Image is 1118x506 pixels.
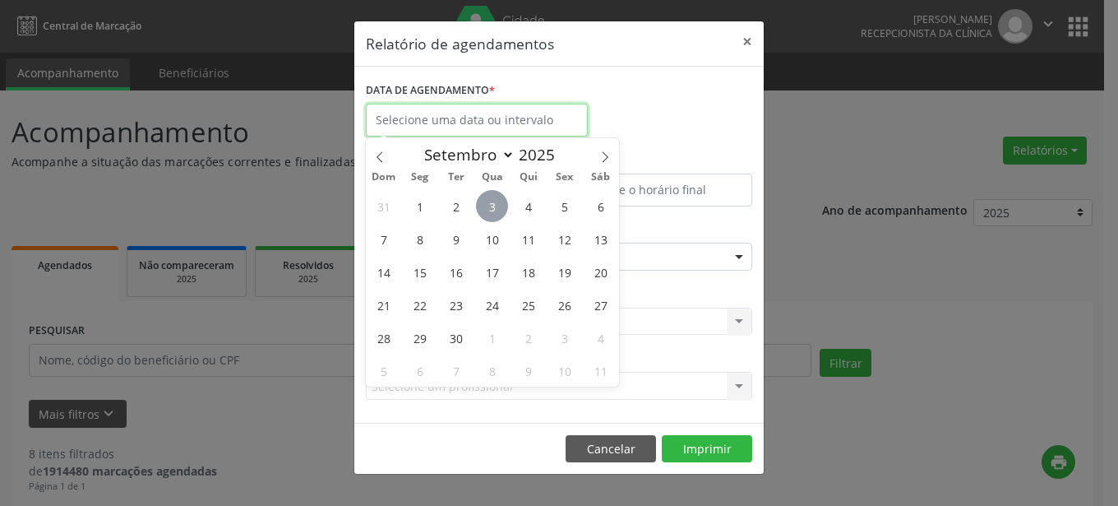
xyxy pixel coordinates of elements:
span: Setembro 28, 2025 [367,322,400,354]
h5: Relatório de agendamentos [366,33,554,54]
select: Month [416,143,515,166]
span: Outubro 5, 2025 [367,355,400,387]
input: Selecione o horário final [563,174,752,207]
span: Setembro 19, 2025 [548,256,580,288]
span: Setembro 30, 2025 [440,322,472,354]
span: Outubro 6, 2025 [404,355,436,387]
span: Setembro 22, 2025 [404,289,436,321]
label: DATA DE AGENDAMENTO [366,78,495,104]
span: Sex [547,172,583,183]
label: ATÉ [563,148,752,174]
span: Setembro 8, 2025 [404,223,436,255]
span: Outubro 8, 2025 [476,355,508,387]
span: Setembro 3, 2025 [476,190,508,222]
span: Outubro 1, 2025 [476,322,508,354]
button: Cancelar [566,435,656,463]
span: Setembro 16, 2025 [440,256,472,288]
span: Qua [474,172,510,183]
span: Setembro 26, 2025 [548,289,580,321]
span: Setembro 9, 2025 [440,223,472,255]
span: Setembro 5, 2025 [548,190,580,222]
span: Setembro 21, 2025 [367,289,400,321]
span: Setembro 27, 2025 [584,289,617,321]
span: Setembro 18, 2025 [512,256,544,288]
span: Outubro 10, 2025 [548,355,580,387]
span: Setembro 1, 2025 [404,190,436,222]
span: Setembro 14, 2025 [367,256,400,288]
span: Seg [402,172,438,183]
span: Setembro 10, 2025 [476,223,508,255]
input: Year [515,144,569,165]
span: Setembro 17, 2025 [476,256,508,288]
span: Outubro 9, 2025 [512,355,544,387]
span: Outubro 7, 2025 [440,355,472,387]
span: Setembro 24, 2025 [476,289,508,321]
span: Setembro 2, 2025 [440,190,472,222]
span: Setembro 20, 2025 [584,256,617,288]
span: Setembro 11, 2025 [512,223,544,255]
span: Setembro 25, 2025 [512,289,544,321]
span: Setembro 29, 2025 [404,322,436,354]
span: Setembro 12, 2025 [548,223,580,255]
span: Outubro 2, 2025 [512,322,544,354]
span: Outubro 3, 2025 [548,322,580,354]
span: Setembro 7, 2025 [367,223,400,255]
span: Outubro 11, 2025 [584,355,617,387]
span: Setembro 6, 2025 [584,190,617,222]
span: Ter [438,172,474,183]
span: Setembro 23, 2025 [440,289,472,321]
span: Dom [366,172,402,183]
span: Sáb [583,172,619,183]
input: Selecione uma data ou intervalo [366,104,588,137]
span: Setembro 15, 2025 [404,256,436,288]
span: Outubro 4, 2025 [584,322,617,354]
span: Agosto 31, 2025 [367,190,400,222]
span: Setembro 4, 2025 [512,190,544,222]
button: Close [731,21,764,62]
button: Imprimir [662,435,752,463]
span: Qui [510,172,547,183]
span: Setembro 13, 2025 [584,223,617,255]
